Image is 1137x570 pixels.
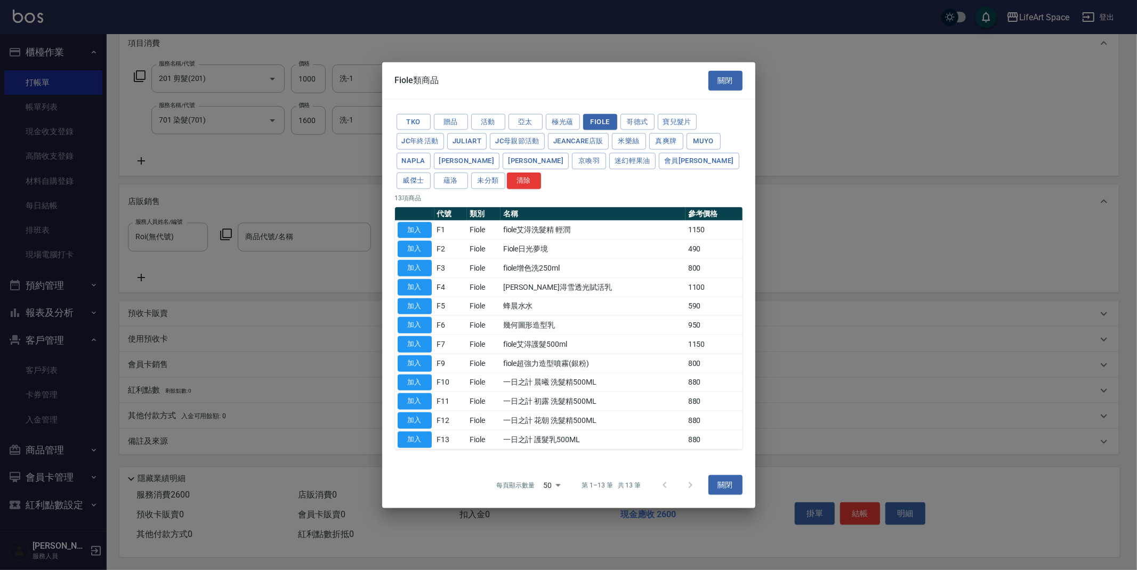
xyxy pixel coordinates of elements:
[398,260,432,276] button: 加入
[434,392,467,411] td: F11
[501,207,686,221] th: 名稱
[471,113,505,130] button: 活動
[467,373,501,392] td: Fiole
[398,222,432,238] button: 加入
[398,393,432,410] button: 加入
[434,315,467,335] td: F6
[467,411,501,430] td: Fiole
[501,258,686,278] td: fiole增色洗250ml
[434,153,500,169] button: [PERSON_NAME]
[501,411,686,430] td: 一日之計 花朝 洗髮精500ML
[398,412,432,429] button: 加入
[501,373,686,392] td: 一日之計 晨曦 洗髮精500ML
[507,172,541,189] button: 清除
[501,278,686,297] td: [PERSON_NAME]淂雪透光賦活乳
[398,355,432,371] button: 加入
[612,133,646,150] button: 米樂絲
[471,172,505,189] button: 未分類
[398,279,432,295] button: 加入
[434,113,468,130] button: 贈品
[686,258,743,278] td: 800
[434,373,467,392] td: F10
[501,335,686,354] td: fiole艾淂護髮500ml
[447,133,487,150] button: JuliArt
[501,354,686,373] td: fiole超強力造型噴霧(銀粉)
[490,133,545,150] button: JC母親節活動
[398,241,432,257] button: 加入
[539,470,565,499] div: 50
[467,335,501,354] td: Fiole
[395,193,743,202] p: 13 項商品
[467,297,501,316] td: Fiole
[467,221,501,240] td: Fiole
[686,430,743,449] td: 880
[501,392,686,411] td: 一日之計 初露 洗髮精500ML
[609,153,656,169] button: 迷幻輕果油
[501,239,686,258] td: Fiole日光夢境
[434,207,467,221] th: 代號
[503,153,569,169] button: [PERSON_NAME]
[583,113,617,130] button: Fiole
[467,278,501,297] td: Fiole
[398,336,432,353] button: 加入
[501,315,686,335] td: 幾何圖形造型乳
[686,335,743,354] td: 1150
[649,133,683,150] button: 真爽牌
[434,258,467,278] td: F3
[686,278,743,297] td: 1100
[620,113,655,130] button: 哥德式
[686,297,743,316] td: 590
[434,172,468,189] button: 蘊洛
[658,113,697,130] button: 寶兒髮片
[501,297,686,316] td: 蜂晨水水
[686,354,743,373] td: 800
[686,239,743,258] td: 490
[434,278,467,297] td: F4
[467,392,501,411] td: Fiole
[397,172,431,189] button: 威傑士
[467,258,501,278] td: Fiole
[686,315,743,335] td: 950
[659,153,739,169] button: 會員[PERSON_NAME]
[509,113,543,130] button: 亞太
[434,297,467,316] td: F5
[501,221,686,240] td: fiole艾淂洗髮精 輕潤
[548,133,609,150] button: JeanCare店販
[467,239,501,258] td: Fiole
[397,113,431,130] button: Tko
[686,411,743,430] td: 880
[467,354,501,373] td: Fiole
[434,411,467,430] td: F12
[687,133,721,150] button: MUYO
[434,335,467,354] td: F7
[582,480,641,490] p: 第 1–13 筆 共 13 筆
[397,153,431,169] button: Napla
[467,430,501,449] td: Fiole
[686,392,743,411] td: 880
[686,373,743,392] td: 880
[708,475,743,495] button: 關閉
[467,315,501,335] td: Fiole
[434,354,467,373] td: F9
[398,317,432,333] button: 加入
[501,430,686,449] td: 一日之計 護髮乳500ML
[708,71,743,91] button: 關閉
[397,133,444,150] button: JC年終活動
[572,153,606,169] button: 京喚羽
[467,207,501,221] th: 類別
[398,374,432,390] button: 加入
[546,113,580,130] button: 極光蘊
[686,221,743,240] td: 1150
[395,75,439,86] span: Fiole類商品
[686,207,743,221] th: 參考價格
[398,431,432,447] button: 加入
[496,480,535,490] p: 每頁顯示數量
[434,221,467,240] td: F1
[434,430,467,449] td: F13
[434,239,467,258] td: F2
[398,298,432,314] button: 加入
